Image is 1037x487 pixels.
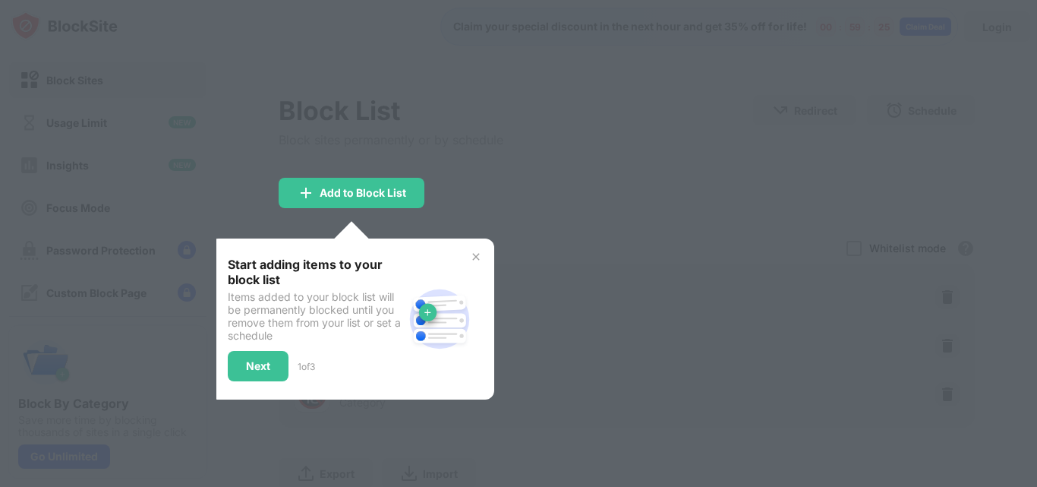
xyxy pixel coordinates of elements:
div: 1 of 3 [298,361,315,372]
div: Start adding items to your block list [228,257,403,287]
div: Items added to your block list will be permanently blocked until you remove them from your list o... [228,290,403,342]
img: x-button.svg [470,251,482,263]
div: Add to Block List [320,187,406,199]
img: block-site.svg [403,283,476,356]
div: Next [246,360,270,372]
